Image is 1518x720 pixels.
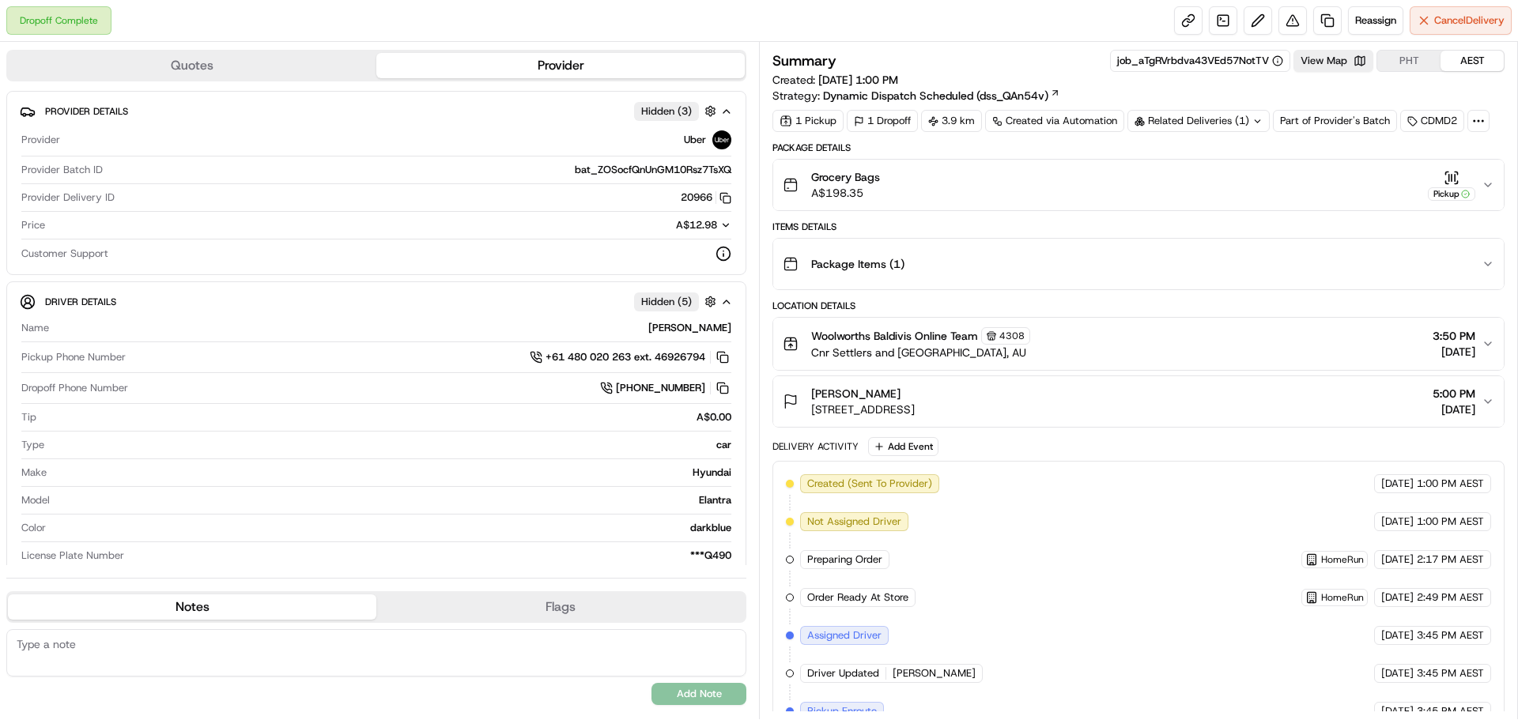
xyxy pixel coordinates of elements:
[41,102,261,119] input: Clear
[1433,344,1475,360] span: [DATE]
[868,437,938,456] button: Add Event
[681,190,731,205] button: 20966
[811,401,915,417] span: [STREET_ADDRESS]
[811,328,978,344] span: Woolworths Baldivis Online Team
[811,256,904,272] span: Package Items ( 1 )
[811,345,1030,360] span: Cnr Settlers and [GEOGRAPHIC_DATA], AU
[773,318,1504,370] button: Woolworths Baldivis Online Team4308Cnr Settlers and [GEOGRAPHIC_DATA], AU3:50 PM[DATE]
[807,515,901,529] span: Not Assigned Driver
[676,218,717,232] span: A$12.98
[376,594,745,620] button: Flags
[21,350,126,364] span: Pickup Phone Number
[1433,401,1475,417] span: [DATE]
[21,521,46,535] span: Color
[823,88,1060,104] a: Dynamic Dispatch Scheduled (dss_QAn54v)
[1433,386,1475,401] span: 5:00 PM
[21,163,103,177] span: Provider Batch ID
[773,239,1504,289] button: Package Items (1)
[1381,666,1414,680] span: [DATE]
[157,268,191,280] span: Pylon
[1417,628,1484,643] span: 3:45 PM AEST
[45,105,128,118] span: Provider Details
[1434,13,1505,28] span: Cancel Delivery
[616,381,705,395] span: [PHONE_NUMBER]
[43,410,731,424] div: A$0.00
[641,295,692,309] span: Hidden ( 5 )
[811,185,880,201] span: A$198.35
[9,223,127,251] a: 📗Knowledge Base
[1381,704,1414,718] span: [DATE]
[807,666,879,680] span: Driver Updated
[111,267,191,280] a: Powered byPylon
[16,151,44,179] img: 1736555255976-a54dd68f-1ca7-489b-9aae-adbdc363a1c4
[1293,50,1373,72] button: View Map
[127,223,260,251] a: 💻API Documentation
[21,466,47,480] span: Make
[16,16,47,47] img: Nash
[20,288,733,315] button: Driver DetailsHidden (5)
[772,110,844,132] div: 1 Pickup
[1417,590,1484,605] span: 2:49 PM AEST
[1417,704,1484,718] span: 3:45 PM AEST
[772,72,898,88] span: Created:
[1355,13,1396,28] span: Reassign
[1410,6,1512,35] button: CancelDelivery
[1377,51,1441,71] button: PHT
[45,296,116,308] span: Driver Details
[1433,328,1475,344] span: 3:50 PM
[134,231,146,243] div: 💻
[1321,553,1364,566] span: HomeRun
[16,63,288,89] p: Welcome 👋
[818,73,898,87] span: [DATE] 1:00 PM
[772,141,1505,154] div: Package Details
[21,190,115,205] span: Provider Delivery ID
[807,477,932,491] span: Created (Sent To Provider)
[893,666,976,680] span: [PERSON_NAME]
[1428,187,1475,201] div: Pickup
[1127,110,1270,132] div: Related Deliveries (1)
[54,151,259,167] div: Start new chat
[807,590,908,605] span: Order Ready At Store
[712,130,731,149] img: uber-new-logo.jpeg
[55,321,731,335] div: [PERSON_NAME]
[600,379,731,397] a: [PHONE_NUMBER]
[52,521,731,535] div: darkblue
[985,110,1124,132] a: Created via Automation
[21,133,60,147] span: Provider
[1321,591,1364,604] span: HomeRun
[1417,477,1484,491] span: 1:00 PM AEST
[772,440,859,453] div: Delivery Activity
[1348,6,1403,35] button: Reassign
[269,156,288,175] button: Start new chat
[921,110,982,132] div: 3.9 km
[807,704,877,718] span: Pickup Enroute
[772,300,1505,312] div: Location Details
[21,410,36,424] span: Tip
[811,386,901,401] span: [PERSON_NAME]
[21,438,44,452] span: Type
[575,163,731,177] span: bat_ZOSocfQnUnGM10Rsz7TsXQ
[1428,170,1475,201] button: Pickup
[16,231,28,243] div: 📗
[811,169,880,185] span: Grocery Bags
[32,229,121,245] span: Knowledge Base
[1417,666,1484,680] span: 3:45 PM AEST
[21,247,108,261] span: Customer Support
[1381,552,1414,567] span: [DATE]
[1441,51,1504,71] button: AEST
[376,53,745,78] button: Provider
[999,330,1025,342] span: 4308
[54,167,200,179] div: We're available if you need us!
[1417,552,1484,567] span: 2:17 PM AEST
[1117,54,1283,68] button: job_aTgRVrbdva43VEd57NotTV
[634,292,720,311] button: Hidden (5)
[56,493,731,507] div: Elantra
[1417,515,1484,529] span: 1:00 PM AEST
[1381,590,1414,605] span: [DATE]
[641,104,692,119] span: Hidden ( 3 )
[546,350,705,364] span: +61 480 020 263 ext. 46926794
[21,493,50,507] span: Model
